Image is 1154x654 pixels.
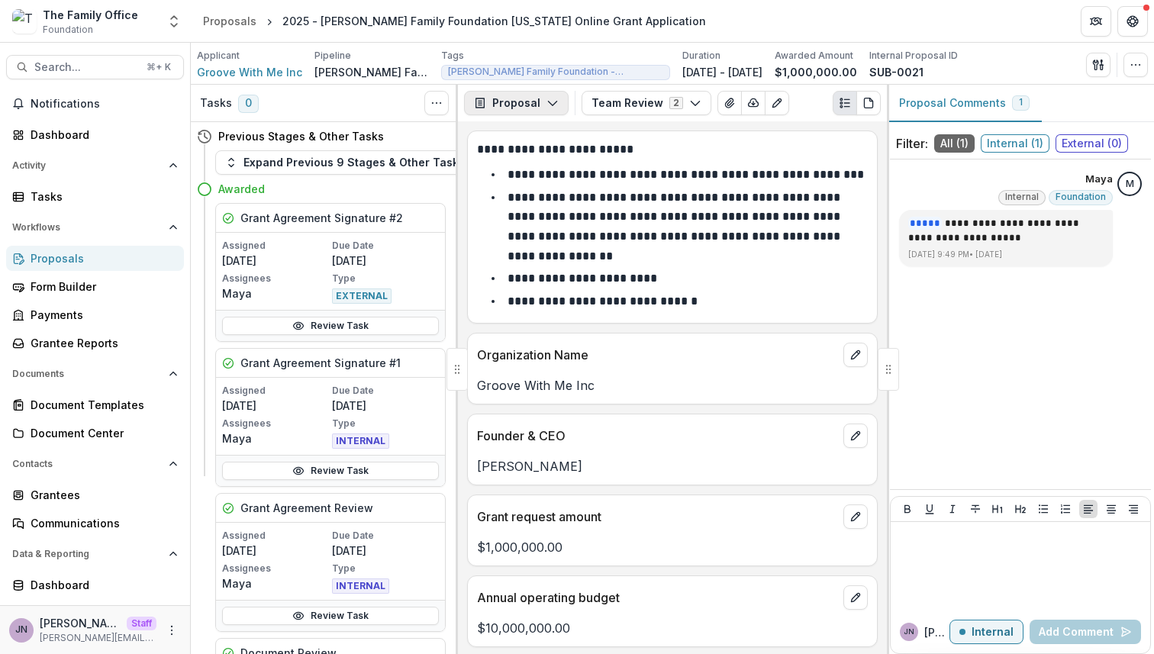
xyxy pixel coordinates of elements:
[222,575,329,591] p: Maya
[943,500,962,518] button: Italicize
[31,98,178,111] span: Notifications
[6,572,184,598] a: Dashboard
[477,619,868,637] p: $10,000,000.00
[34,61,137,74] span: Search...
[332,272,439,285] p: Type
[31,425,172,441] div: Document Center
[924,624,949,640] p: [PERSON_NAME]
[6,420,184,446] a: Document Center
[904,628,914,636] div: Joyce N
[1056,192,1106,202] span: Foundation
[6,92,184,116] button: Notifications
[203,13,256,29] div: Proposals
[31,487,172,503] div: Grantees
[197,10,263,32] a: Proposals
[240,355,401,371] h5: Grant Agreement Signature #1
[1102,500,1120,518] button: Align Center
[988,500,1007,518] button: Heading 1
[12,222,163,233] span: Workflows
[12,459,163,469] span: Contacts
[222,384,329,398] p: Assigned
[6,302,184,327] a: Payments
[887,85,1042,122] button: Proposal Comments
[143,59,174,76] div: ⌘ + K
[682,64,762,80] p: [DATE] - [DATE]
[843,343,868,367] button: edit
[332,562,439,575] p: Type
[1056,134,1128,153] span: External ( 0 )
[477,588,837,607] p: Annual operating budget
[332,433,389,449] span: INTERNAL
[6,542,184,566] button: Open Data & Reporting
[6,184,184,209] a: Tasks
[6,246,184,271] a: Proposals
[238,95,259,113] span: 0
[332,253,439,269] p: [DATE]
[6,601,184,626] a: Data Report
[477,427,837,445] p: Founder & CEO
[12,369,163,379] span: Documents
[775,49,853,63] p: Awarded Amount
[222,239,329,253] p: Assigned
[898,500,917,518] button: Bold
[222,272,329,285] p: Assignees
[843,585,868,610] button: edit
[477,507,837,526] p: Grant request amount
[833,91,857,115] button: Plaintext view
[6,153,184,178] button: Open Activity
[6,215,184,240] button: Open Workflows
[920,500,939,518] button: Underline
[6,362,184,386] button: Open Documents
[843,424,868,448] button: edit
[869,64,924,80] p: SUB-0021
[908,249,1104,260] p: [DATE] 9:49 PM • [DATE]
[314,49,351,63] p: Pipeline
[1126,179,1134,189] div: Maya
[332,398,439,414] p: [DATE]
[856,91,881,115] button: PDF view
[1081,6,1111,37] button: Partners
[31,279,172,295] div: Form Builder
[31,188,172,205] div: Tasks
[218,181,265,197] h4: Awarded
[197,49,240,63] p: Applicant
[222,543,329,559] p: [DATE]
[896,134,928,153] p: Filter:
[441,49,464,63] p: Tags
[222,417,329,430] p: Assignees
[6,452,184,476] button: Open Contacts
[775,64,857,80] p: $1,000,000.00
[682,49,720,63] p: Duration
[31,250,172,266] div: Proposals
[6,511,184,536] a: Communications
[477,538,868,556] p: $1,000,000.00
[1085,172,1113,187] p: Maya
[424,91,449,115] button: Toggle View Cancelled Tasks
[6,274,184,299] a: Form Builder
[1019,97,1023,108] span: 1
[31,307,172,323] div: Payments
[31,397,172,413] div: Document Templates
[949,620,1023,644] button: Internal
[332,384,439,398] p: Due Date
[163,621,181,640] button: More
[448,66,663,77] span: [PERSON_NAME] Family Foundation - [GEOGRAPHIC_DATA]
[215,150,475,175] button: Expand Previous 9 Stages & Other Tasks
[222,462,439,480] a: Review Task
[314,64,429,80] p: [PERSON_NAME] Family Foundation [US_STATE]
[717,91,742,115] button: View Attached Files
[12,549,163,559] span: Data & Reporting
[43,7,138,23] div: The Family Office
[40,631,156,645] p: [PERSON_NAME][EMAIL_ADDRESS][DOMAIN_NAME]
[12,9,37,34] img: The Family Office
[222,253,329,269] p: [DATE]
[6,330,184,356] a: Grantee Reports
[31,335,172,351] div: Grantee Reports
[1034,500,1052,518] button: Bullet List
[31,577,172,593] div: Dashboard
[1030,620,1141,644] button: Add Comment
[197,64,302,80] a: Groove With Me Inc
[1124,500,1143,518] button: Align Right
[43,23,93,37] span: Foundation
